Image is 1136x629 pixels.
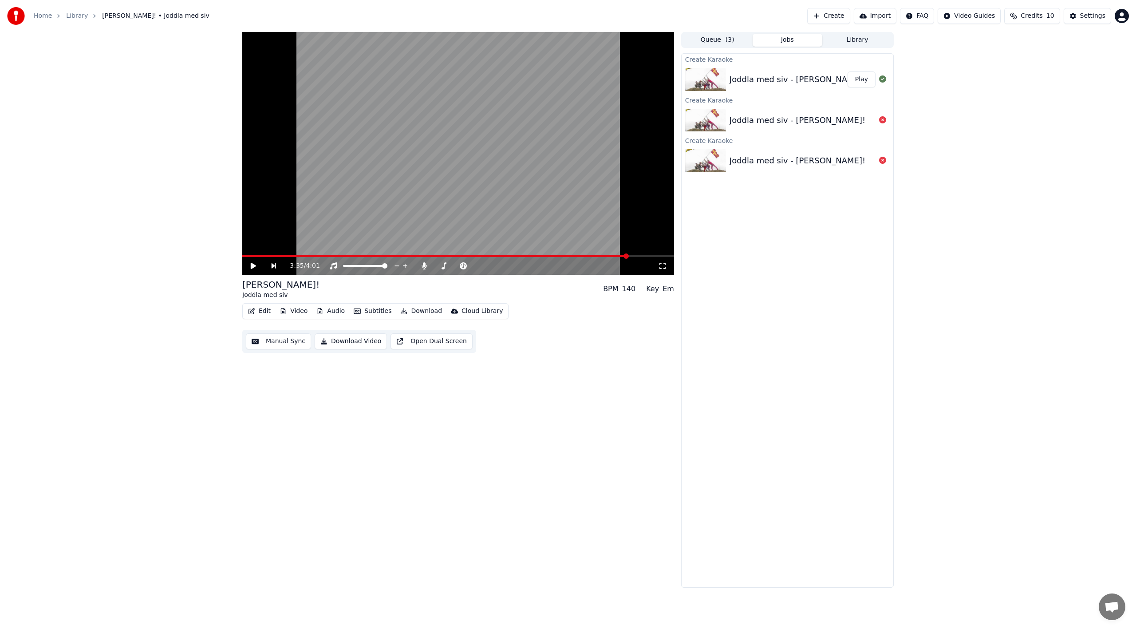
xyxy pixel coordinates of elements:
button: Download Video [315,333,387,349]
div: Create Karaoke [682,54,893,64]
button: Video Guides [938,8,1001,24]
span: 3:35 [290,261,304,270]
div: Create Karaoke [682,95,893,105]
div: Joddla med siv - [PERSON_NAME]! [730,154,865,167]
div: Em [663,284,674,294]
nav: breadcrumb [34,12,209,20]
span: Credits [1021,12,1042,20]
div: Cloud Library [461,307,503,316]
button: Create [807,8,850,24]
div: 140 [622,284,636,294]
div: Settings [1080,12,1105,20]
button: Library [822,34,892,47]
img: youka [7,7,25,25]
a: Öppna chatt [1099,593,1125,620]
button: Download [397,305,446,317]
button: Import [854,8,896,24]
button: Jobs [753,34,823,47]
span: 10 [1046,12,1054,20]
a: Home [34,12,52,20]
div: Create Karaoke [682,135,893,146]
span: 4:01 [306,261,319,270]
button: Settings [1064,8,1111,24]
button: Subtitles [350,305,395,317]
button: Credits10 [1004,8,1060,24]
button: Queue [682,34,753,47]
button: Open Dual Screen [390,333,473,349]
div: [PERSON_NAME]! [242,278,319,291]
div: Joddla med siv - [PERSON_NAME]! [730,114,865,127]
button: Manual Sync [246,333,311,349]
div: Joddla med siv [242,291,319,300]
div: BPM [603,284,618,294]
button: Audio [313,305,348,317]
button: Play [848,71,876,87]
a: Library [66,12,88,20]
span: [PERSON_NAME]! • Joddla med siv [102,12,209,20]
button: FAQ [900,8,934,24]
div: / [290,261,311,270]
div: Key [646,284,659,294]
button: Video [276,305,311,317]
button: Edit [245,305,274,317]
div: Joddla med siv - [PERSON_NAME]! [730,73,865,86]
span: ( 3 ) [726,36,734,44]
